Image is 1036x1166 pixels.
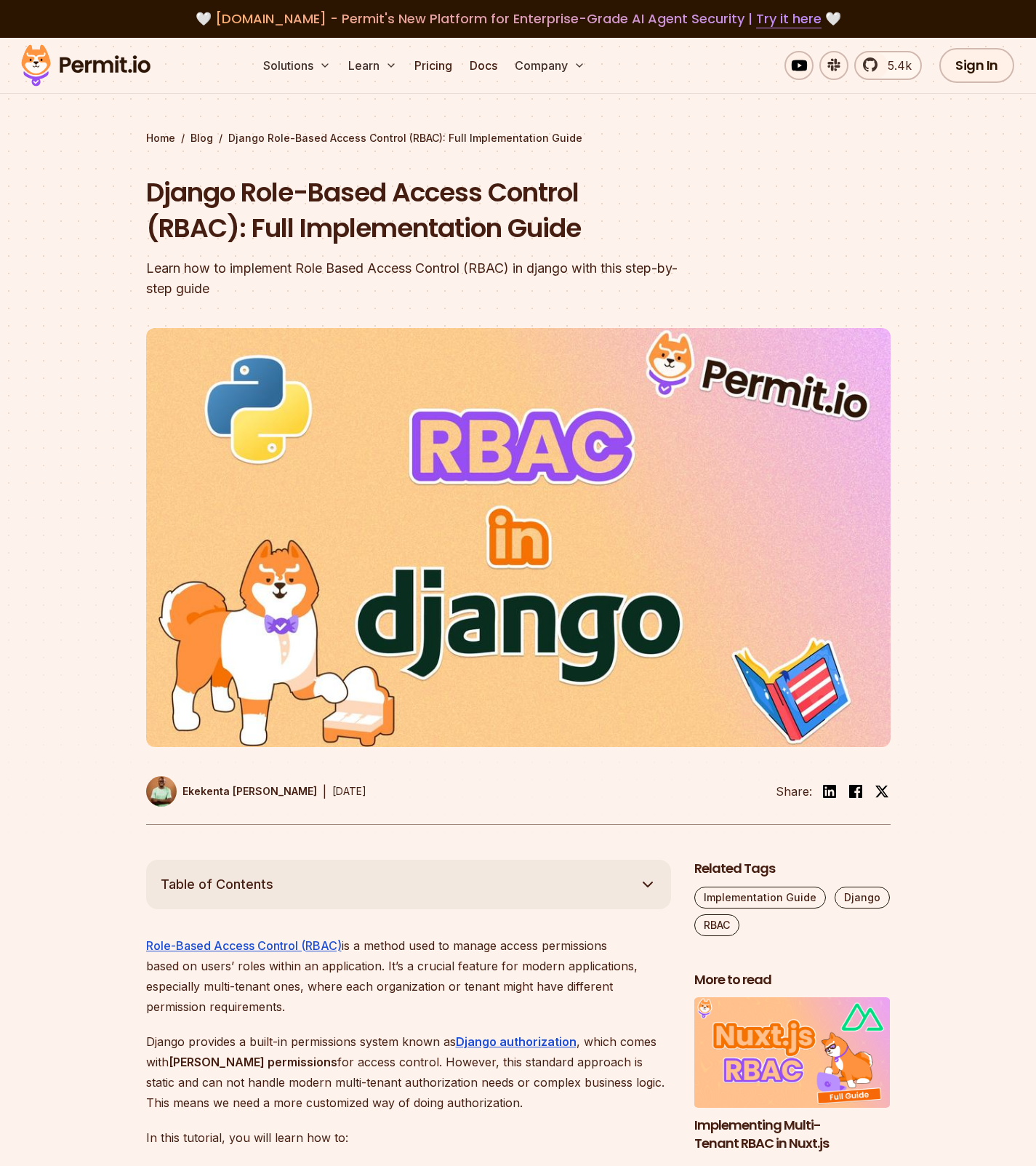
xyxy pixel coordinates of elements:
button: Solutions [257,51,337,80]
a: Home [146,131,175,145]
div: | [323,783,326,800]
div: / / [146,131,891,145]
p: Django provides a built-in permissions system known as , which comes with for access control. How... [146,1031,671,1113]
h3: Implementing Multi-Tenant RBAC in Nuxt.js [694,1117,891,1153]
h1: Django Role-Based Access Control (RBAC): Full Implementation Guide [146,175,704,247]
img: Django Role-Based Access Control (RBAC): Full Implementation Guide [146,328,891,747]
a: RBAC [694,914,739,936]
img: facebook [847,783,864,800]
h2: More to read [694,971,891,989]
p: is a method used to manage access permissions based on users’ roles within an application. It’s a... [146,935,671,1017]
img: Ekekenta Clinton [146,776,177,807]
h2: Related Tags [694,860,891,878]
img: Implementing Multi-Tenant RBAC in Nuxt.js [694,997,891,1108]
a: Pricing [409,51,458,80]
a: Role-Based Access Control (RBAC) [146,938,342,953]
span: [DOMAIN_NAME] - Permit's New Platform for Enterprise-Grade AI Agent Security | [215,9,822,28]
button: Table of Contents [146,860,671,909]
a: 5.4k [854,51,922,80]
a: Implementation Guide [694,887,826,909]
p: Ekekenta [PERSON_NAME] [182,784,317,799]
img: twitter [875,784,889,799]
span: 5.4k [879,57,912,74]
a: Django authorization [456,1034,577,1049]
img: linkedin [821,783,838,800]
a: Sign In [939,48,1014,83]
strong: [PERSON_NAME] permissions [169,1055,337,1069]
a: Try it here [756,9,822,28]
div: 🤍 🤍 [35,9,1001,29]
li: Share: [776,783,812,800]
a: Docs [464,51,503,80]
div: Learn how to implement Role Based Access Control (RBAC) in django with this step-by-step guide [146,258,704,299]
a: Ekekenta [PERSON_NAME] [146,776,317,807]
span: Table of Contents [161,874,273,895]
a: Django [835,887,890,909]
a: Blog [190,131,213,145]
button: Learn [342,51,403,80]
button: Company [509,51,591,80]
time: [DATE] [332,785,366,797]
img: Permit logo [15,41,157,90]
p: In this tutorial, you will learn how to: [146,1127,671,1148]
